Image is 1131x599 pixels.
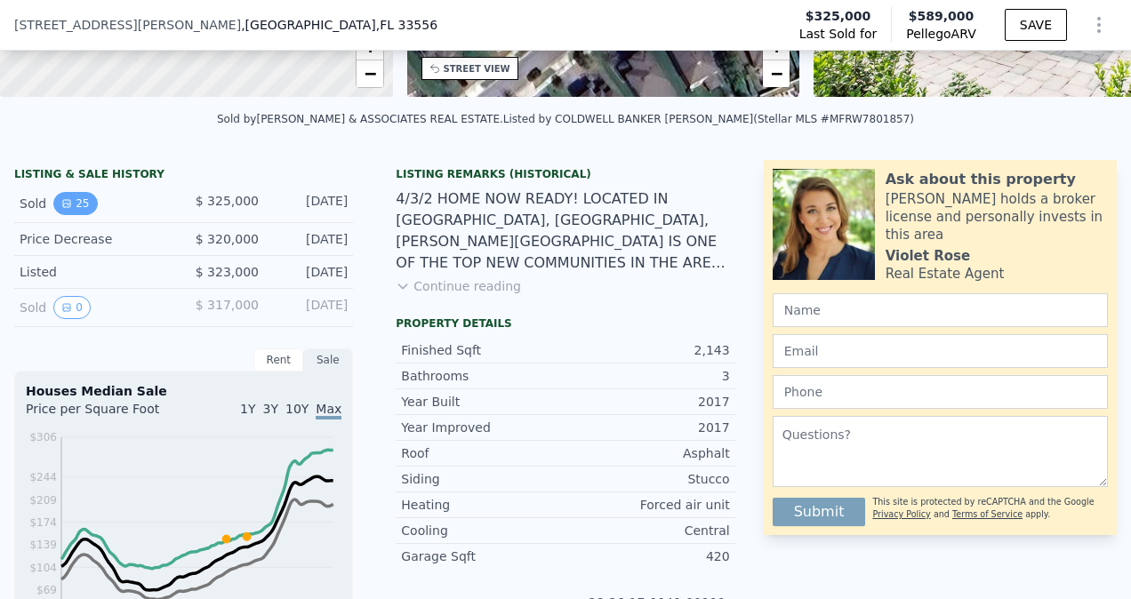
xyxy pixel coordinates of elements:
input: Phone [773,375,1108,409]
span: $ 317,000 [196,298,259,312]
div: Sale [303,348,353,371]
div: [DATE] [273,296,348,319]
div: Listed by COLDWELL BANKER [PERSON_NAME] (Stellar MLS #MFRW7801857) [503,113,914,125]
div: Stucco [565,470,730,488]
span: , [GEOGRAPHIC_DATA] [241,16,437,34]
div: STREET VIEW [444,62,510,76]
div: Bathrooms [401,367,565,385]
a: Zoom out [357,60,383,87]
span: 3Y [263,402,278,416]
div: Sold [20,192,170,215]
div: Siding [401,470,565,488]
span: Max [316,402,341,419]
span: Pellego ARV [906,25,976,43]
div: Sold by [PERSON_NAME] & ASSOCIATES REAL ESTATE . [217,113,503,125]
button: Show Options [1081,7,1117,43]
tspan: $69 [36,584,57,596]
div: Garage Sqft [401,547,565,565]
div: Central [565,522,730,539]
tspan: $306 [29,431,57,443]
span: $ 325,000 [196,194,259,208]
div: LISTING & SALE HISTORY [14,167,353,185]
button: Continue reading [396,277,521,295]
tspan: $139 [29,539,57,551]
div: Price per Square Foot [26,400,184,428]
div: Sold [20,296,170,319]
input: Email [773,334,1108,368]
div: Finished Sqft [401,341,565,359]
div: Forced air unit [565,496,730,514]
span: $325,000 [806,7,871,25]
span: Last Sold for [799,25,878,43]
div: 2017 [565,393,730,411]
div: Year Improved [401,419,565,436]
div: Asphalt [565,444,730,462]
div: 3 [565,367,730,385]
a: Zoom out [763,60,790,87]
button: Submit [773,498,866,526]
div: [DATE] [273,230,348,248]
button: View historical data [53,296,91,319]
div: 2017 [565,419,730,436]
a: Privacy Policy [872,509,930,519]
span: $589,000 [909,9,975,23]
a: Terms of Service [952,509,1023,519]
div: 2,143 [565,341,730,359]
span: $ 323,000 [196,265,259,279]
input: Name [773,293,1108,327]
div: This site is protected by reCAPTCHA and the Google and apply. [872,491,1108,526]
tspan: $104 [29,562,57,574]
div: Cooling [401,522,565,539]
span: 1Y [240,402,255,416]
span: $ 320,000 [196,232,259,246]
div: [PERSON_NAME] holds a broker license and personally invests in this area [886,190,1108,244]
span: − [364,62,375,84]
div: 4/3/2 HOME NOW READY! LOCATED IN [GEOGRAPHIC_DATA], [GEOGRAPHIC_DATA], [PERSON_NAME][GEOGRAPHIC_D... [396,188,734,274]
button: SAVE [1005,9,1067,41]
div: [DATE] [273,192,348,215]
div: Real Estate Agent [886,265,1005,283]
div: Houses Median Sale [26,382,341,400]
div: Violet Rose [886,247,970,265]
tspan: $244 [29,471,57,483]
span: 10Y [285,402,309,416]
div: Price Decrease [20,230,170,248]
div: 420 [565,547,730,565]
div: Property details [396,316,734,331]
div: Listing Remarks (Historical) [396,167,734,181]
div: [DATE] [273,263,348,281]
tspan: $209 [29,494,57,507]
div: Listed [20,263,170,281]
tspan: $174 [29,516,57,529]
div: Year Built [401,393,565,411]
span: [STREET_ADDRESS][PERSON_NAME] [14,16,241,34]
button: View historical data [53,192,97,215]
div: Roof [401,444,565,462]
div: Rent [253,348,303,371]
span: − [771,62,782,84]
div: Heating [401,496,565,514]
div: Ask about this property [886,169,1076,190]
span: , FL 33556 [376,18,437,32]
